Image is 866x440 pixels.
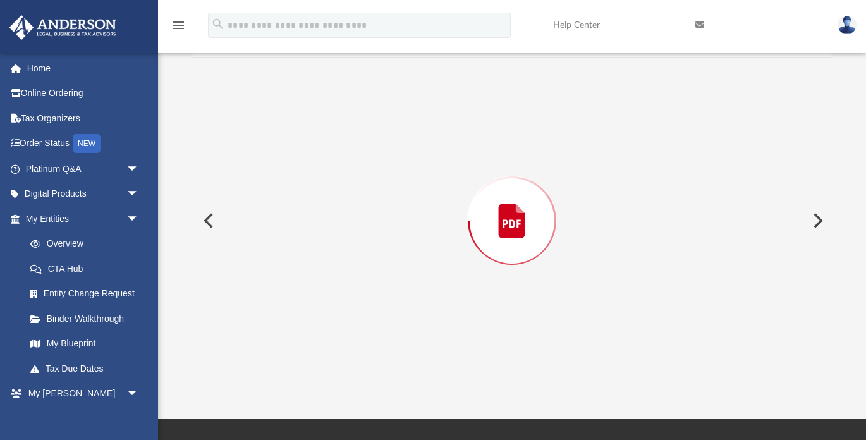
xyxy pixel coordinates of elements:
[126,156,152,182] span: arrow_drop_down
[6,15,120,40] img: Anderson Advisors Platinum Portal
[18,231,158,257] a: Overview
[126,206,152,232] span: arrow_drop_down
[171,18,186,33] i: menu
[193,203,221,238] button: Previous File
[803,203,831,238] button: Next File
[126,381,152,407] span: arrow_drop_down
[9,206,158,231] a: My Entitiesarrow_drop_down
[9,131,158,157] a: Order StatusNEW
[9,81,158,106] a: Online Ordering
[18,356,158,381] a: Tax Due Dates
[838,16,857,34] img: User Pic
[18,256,158,281] a: CTA Hub
[193,25,831,384] div: Preview
[18,331,152,357] a: My Blueprint
[9,56,158,81] a: Home
[171,24,186,33] a: menu
[18,306,158,331] a: Binder Walkthrough
[126,181,152,207] span: arrow_drop_down
[9,106,158,131] a: Tax Organizers
[9,156,158,181] a: Platinum Q&Aarrow_drop_down
[18,281,158,307] a: Entity Change Request
[211,17,225,31] i: search
[9,181,158,207] a: Digital Productsarrow_drop_down
[73,134,101,153] div: NEW
[9,381,152,422] a: My [PERSON_NAME] Teamarrow_drop_down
